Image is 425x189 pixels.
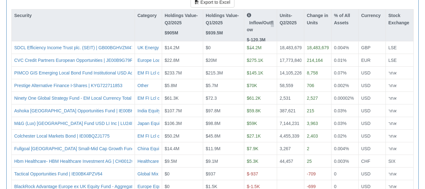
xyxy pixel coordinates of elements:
[14,133,110,139] button: Colchester Local Markets Bond | IE00BQZJ1775
[361,108,383,114] div: USD
[247,58,263,63] span: $275.1K
[388,44,411,51] div: LSE
[361,82,383,89] div: USD
[388,133,411,139] div: אחר
[165,108,182,113] span: $107.7M
[137,70,174,76] button: EM FI Lcl currency
[206,12,241,26] p: Holdings Value-Q1/2025
[361,44,383,51] div: GBP
[165,184,170,189] span: $0
[361,145,383,152] div: USD
[137,171,158,177] button: Global Mix
[247,146,258,151] span: $7.9K
[206,184,217,189] span: $1.5K
[137,82,149,89] div: Other
[386,9,413,36] div: Stock Exchange
[14,108,149,114] button: Ashoka [GEOGRAPHIC_DATA] Opportunities Fund | IE00BH3N4915
[307,158,329,164] div: 25
[206,159,218,164] span: $9.1M
[307,171,329,177] div: -709
[334,95,356,101] div: 0.00002%
[137,108,161,114] div: India Equity
[165,96,179,101] span: $61.3K
[388,108,411,114] div: אחר
[247,121,257,126] span: $59K
[14,95,223,101] div: Ninety One Global Strategy Fund - EM Local Currency Total Return Debt Fund I Acc USD | LU1194085475
[280,70,301,76] div: 14,105,226
[137,44,159,51] button: UK Energy
[334,158,356,164] div: 0.003%
[247,133,261,139] span: $27.1K
[206,171,216,176] span: $937
[388,145,411,152] div: אחר
[137,145,162,152] div: China Equity
[388,158,411,164] div: SIX
[137,57,165,63] button: Europe Loans
[206,83,218,88] span: $5.7M
[165,12,200,26] p: Holdings Value-Q2/2025
[307,12,329,26] p: Change in Units
[14,145,168,152] button: Fullgoal [GEOGRAPHIC_DATA] Small-Mid Cap Growth Fund | LU1171460493
[307,82,329,89] div: 706
[206,30,223,35] strong: $939.5M
[280,108,301,114] div: 387,621
[165,30,178,35] strong: $905M
[14,44,134,51] button: SDCL Efficiency Income Trust plc. (SEIT) | GB00BGHVZM47
[206,96,217,101] span: $72.3
[334,120,356,127] div: 0.03%
[206,45,211,50] span: $0
[247,171,258,176] span: $-937
[388,82,411,89] div: אחר
[165,58,179,63] span: $22.8M
[14,70,188,76] button: PIMCO GIS Emerging Local Bond Fund Institutional USD Accumulation | IE00B29K0P99
[388,70,411,76] div: אחר
[206,108,221,113] span: $97.8M
[165,171,170,176] span: $0
[307,95,329,101] div: 2,527
[334,108,356,114] div: 0.03%
[307,70,329,76] div: 8,758
[12,9,135,21] div: Security
[14,158,146,164] button: Hbm Healthcare- HBM Healthcare Investment AG | CH0012627250
[206,146,221,151] span: $11.9M
[361,171,383,177] div: USD
[307,108,329,114] div: 215
[14,82,122,89] div: Prestige Alternative Finance I-Shares | KYG722711853
[307,145,329,152] div: 2
[206,121,221,126] span: $98.8M
[334,57,356,63] div: 0.01%
[137,95,174,101] button: EM FI Lcl currency
[165,70,182,75] span: $233.7M
[206,133,221,139] span: $45.8M
[165,133,179,139] span: $50.2M
[361,57,383,63] div: EUR
[280,57,301,63] div: 17,773,840
[334,171,356,177] div: 0
[14,120,151,127] button: M&G (Lux) [GEOGRAPHIC_DATA] Fund USD LI Inc | LU2486835627
[137,158,173,164] button: Healthcare Equity
[247,108,261,113] span: $59.8K
[280,145,301,152] div: 3,267
[334,82,356,89] div: 0.002%
[14,171,102,177] button: Tactical Opportunities Fund | IE00BK4PZV64
[137,133,174,139] button: EM FI Lcl currency
[247,37,265,42] strong: $-120.3M
[165,121,182,126] span: $106.3M
[359,9,386,29] div: Currency
[14,57,137,63] button: CVC Credit Partners European Opportunities | JE00B9G79F59
[135,9,162,29] div: Category
[307,133,329,139] div: 2,403
[280,133,301,139] div: 4,455,339
[137,120,163,127] button: Japan Equity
